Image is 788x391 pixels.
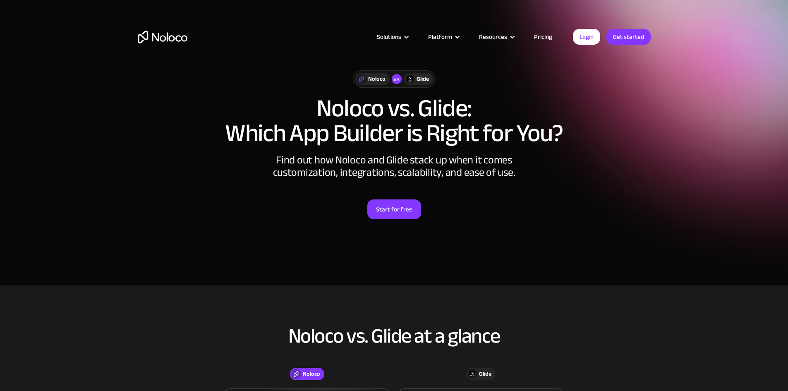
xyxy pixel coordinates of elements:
div: Solutions [366,31,418,42]
div: Resources [479,31,507,42]
div: Solutions [377,31,401,42]
div: Find out how Noloco and Glide stack up when it comes customization, integrations, scalability, an... [270,154,518,179]
div: Glide [417,74,429,84]
a: Login [573,29,600,45]
a: Pricing [524,31,563,42]
a: home [138,31,187,43]
a: Start for free [367,199,421,219]
div: Glide [479,369,491,379]
div: Platform [418,31,469,42]
a: Get started [606,29,651,45]
div: Noloco [303,369,320,379]
div: Platform [428,31,452,42]
div: vs [392,74,402,84]
div: Resources [469,31,524,42]
h1: Noloco vs. Glide: Which App Builder is Right for You? [138,96,651,146]
div: Noloco [368,74,386,84]
h2: Noloco vs. Glide at a glance [138,325,651,347]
